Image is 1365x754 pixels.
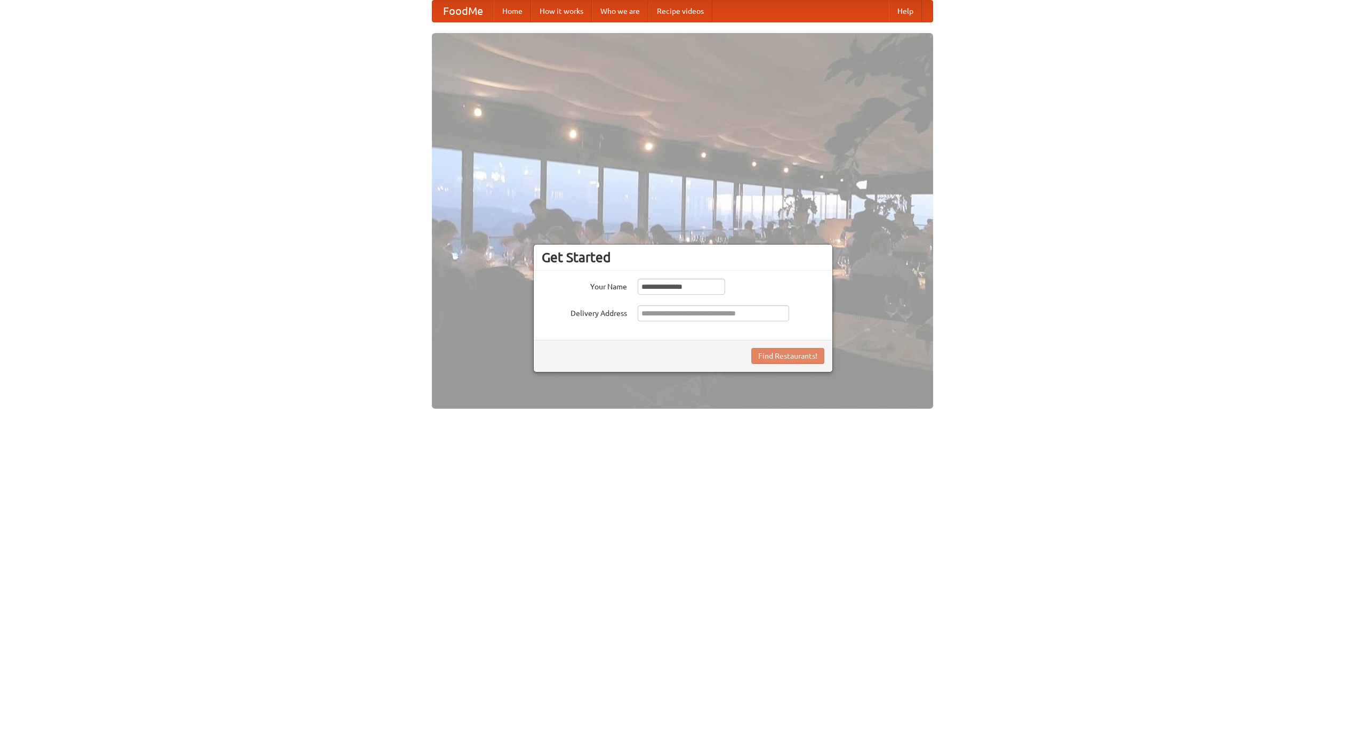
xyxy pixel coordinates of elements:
h3: Get Started [542,249,824,265]
label: Delivery Address [542,305,627,319]
a: Help [889,1,922,22]
a: Home [494,1,531,22]
a: How it works [531,1,592,22]
a: Who we are [592,1,648,22]
a: Recipe videos [648,1,712,22]
a: FoodMe [432,1,494,22]
label: Your Name [542,279,627,292]
button: Find Restaurants! [751,348,824,364]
